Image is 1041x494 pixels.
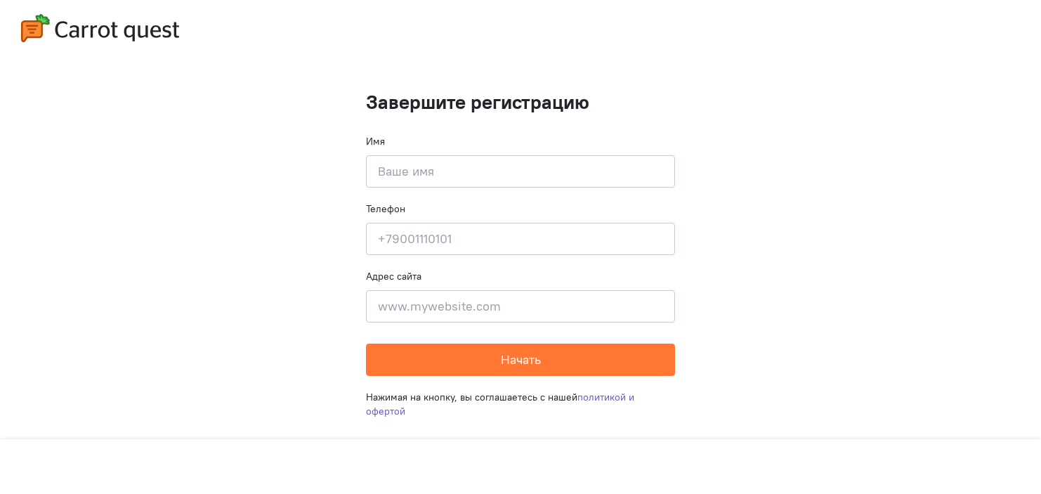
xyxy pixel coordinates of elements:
[366,91,675,113] h1: Завершите регистрацию
[366,290,675,323] input: www.mywebsite.com
[366,344,675,376] button: Начать
[366,223,675,255] input: +79001110101
[366,269,421,283] label: Адрес сайта
[366,134,385,148] label: Имя
[366,391,634,417] a: политикой и офертой
[366,376,675,432] div: Нажимая на кнопку, вы соглашаетесь с нашей
[366,155,675,188] input: Ваше имя
[501,351,541,368] span: Начать
[366,202,405,216] label: Телефон
[21,14,179,42] img: carrot-quest-logo.svg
